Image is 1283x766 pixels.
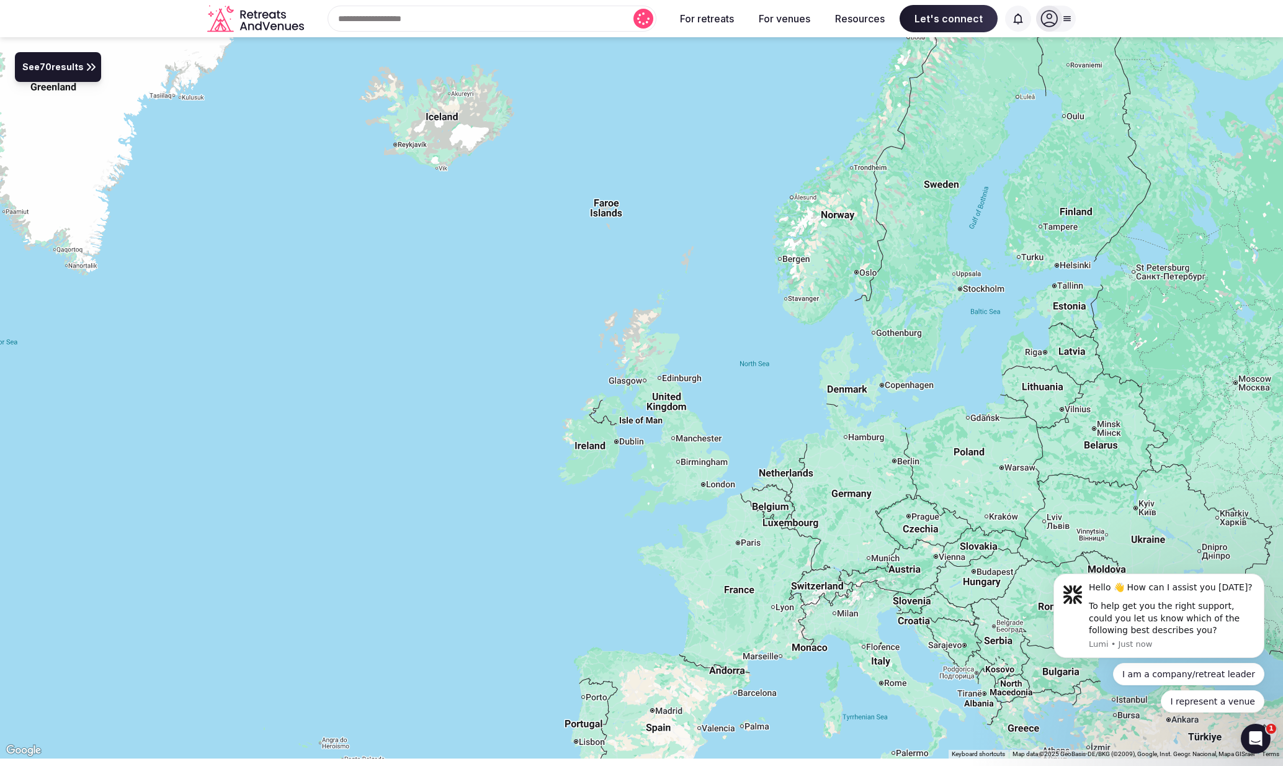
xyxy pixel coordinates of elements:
img: Google [3,742,44,759]
button: See70results [15,52,101,82]
iframe: Intercom live chat [1241,724,1271,754]
svg: Retreats and Venues company logo [207,5,306,33]
span: See 70 results [22,61,84,74]
span: Let's connect [900,5,998,32]
button: Keyboard shortcuts [952,750,1005,759]
a: Terms (opens in new tab) [1262,750,1279,757]
a: Visit the homepage [207,5,306,33]
iframe: Intercom notifications message [1035,564,1283,720]
button: For retreats [670,5,744,32]
button: Resources [825,5,895,32]
button: For venues [749,5,820,32]
a: Open this area in Google Maps (opens a new window) [3,742,44,759]
span: 1 [1266,724,1276,734]
span: Map data ©2025 GeoBasis-DE/BKG (©2009), Google, Inst. Geogr. Nacional, Mapa GISrael [1013,750,1254,757]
